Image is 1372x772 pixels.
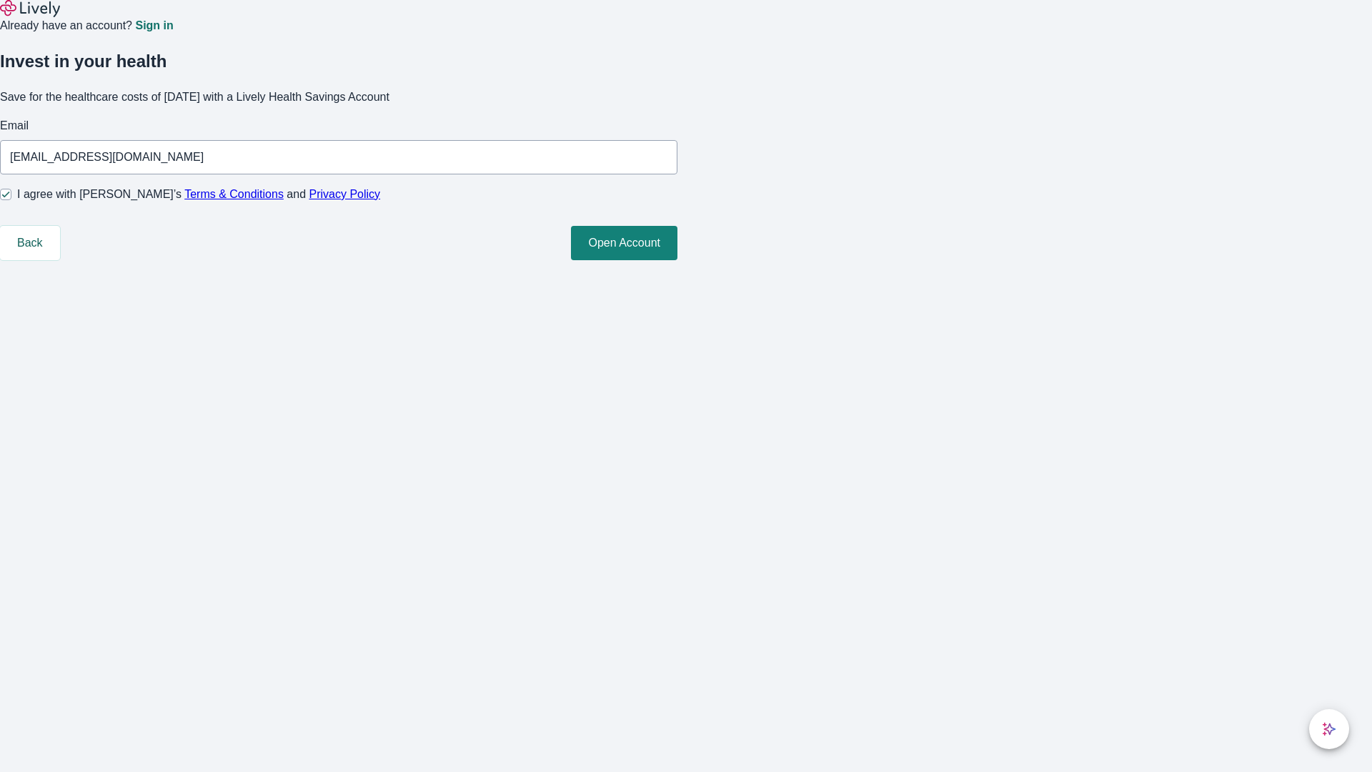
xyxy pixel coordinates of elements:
button: chat [1309,709,1349,749]
a: Terms & Conditions [184,188,284,200]
a: Privacy Policy [309,188,381,200]
span: I agree with [PERSON_NAME]’s and [17,186,380,203]
a: Sign in [135,20,173,31]
button: Open Account [571,226,677,260]
svg: Lively AI Assistant [1322,722,1336,736]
